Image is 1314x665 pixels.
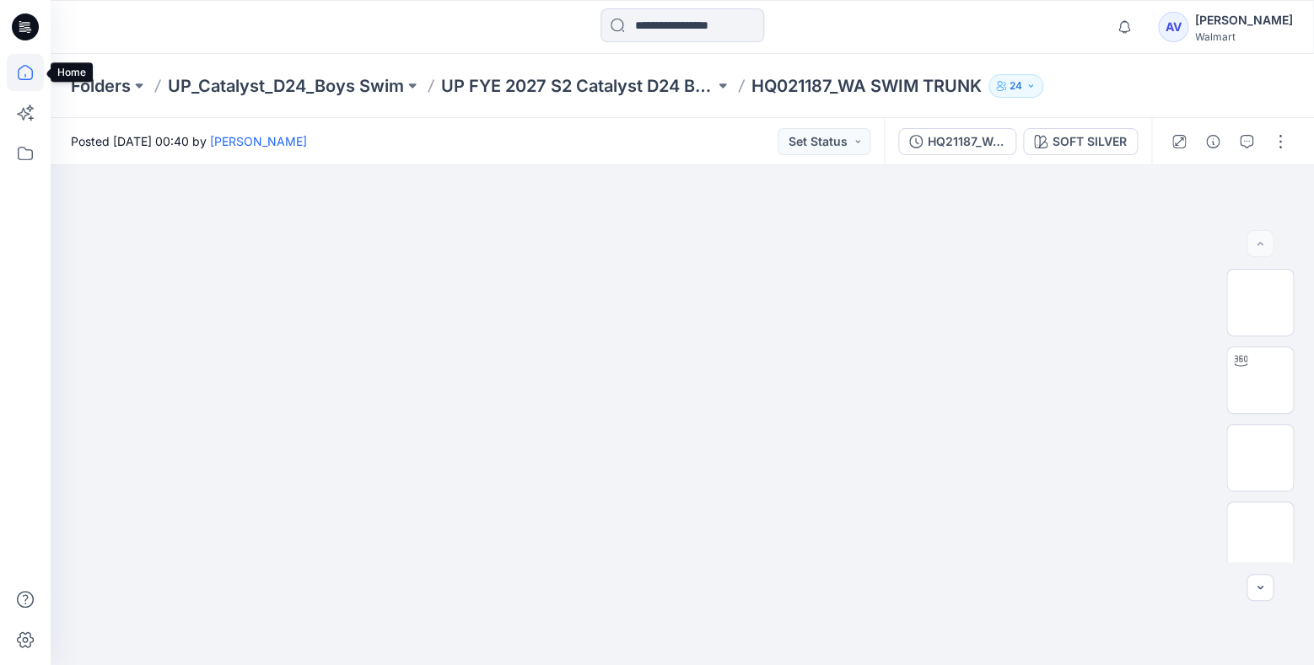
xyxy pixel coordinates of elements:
[1195,10,1293,30] div: [PERSON_NAME]
[1158,12,1188,42] div: AV
[71,132,307,150] span: Posted [DATE] 00:40 by
[1199,128,1226,155] button: Details
[1010,77,1022,95] p: 24
[441,74,714,98] a: UP FYE 2027 S2 Catalyst D24 Boys Swim Styles
[1023,128,1138,155] button: SOFT SILVER
[898,128,1016,155] button: HQ21187_WA SWIM TRUNK
[1227,440,1293,475] img: Front Ghost
[1195,30,1293,43] div: Walmart
[168,74,404,98] a: UP_Catalyst_D24_Boys Swim
[210,134,307,148] a: [PERSON_NAME]
[751,74,982,98] p: HQ021187_WA SWIM TRUNK
[988,74,1043,98] button: 24
[71,74,131,98] a: Folders
[928,132,1005,151] div: HQ21187_WA SWIM TRUNK
[1053,132,1127,151] div: SOFT SILVER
